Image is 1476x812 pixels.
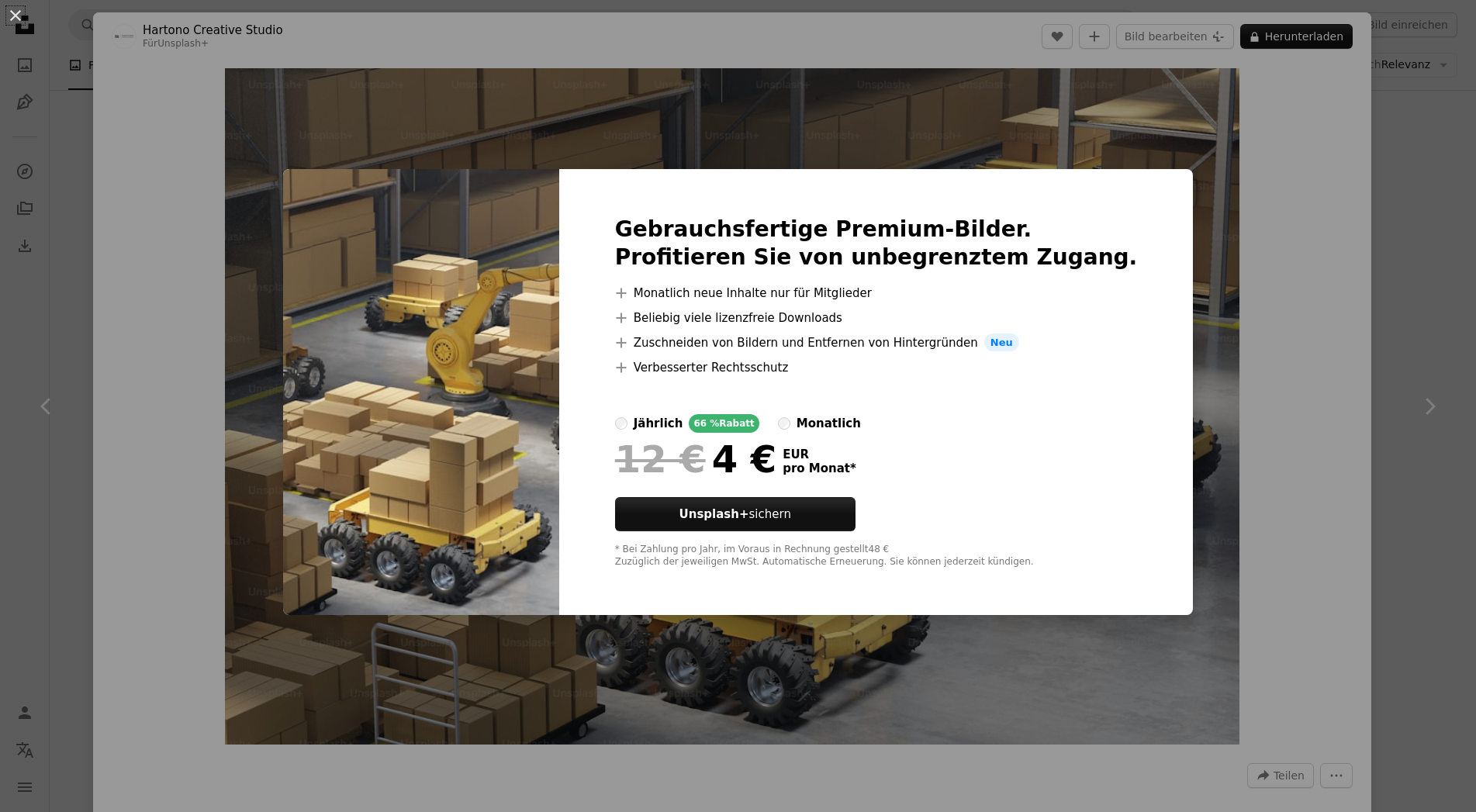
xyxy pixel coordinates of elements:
[634,414,683,433] div: jährlich
[615,284,1138,302] li: Monatlich neue Inhalte nur für Mitglieder
[783,447,856,461] span: EUR
[615,439,776,479] div: 4 €
[689,414,759,433] div: 66 % Rabatt
[615,417,627,430] input: jährlich66 %Rabatt
[615,544,1138,568] div: * Bei Zahlung pro Jahr, im Voraus in Rechnung gestellt 48 € Zuzüglich der jeweiligen MwSt. Automa...
[283,169,559,616] img: premium_photo-1750262547558-3682baada878
[615,497,856,531] button: Unsplash+sichern
[797,414,861,433] div: monatlich
[615,216,1138,271] h2: Gebrauchsfertige Premium-Bilder. Profitieren Sie von unbegrenztem Zugang.
[679,507,749,521] strong: Unsplash+
[783,461,856,475] span: pro Monat *
[615,309,1138,327] li: Beliebig viele lizenzfreie Downloads
[615,439,706,479] span: 12 €
[615,358,1138,377] li: Verbesserter Rechtsschutz
[615,333,1138,352] li: Zuschneiden von Bildern und Entfernen von Hintergründen
[984,333,1019,352] span: Neu
[778,417,790,430] input: monatlich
